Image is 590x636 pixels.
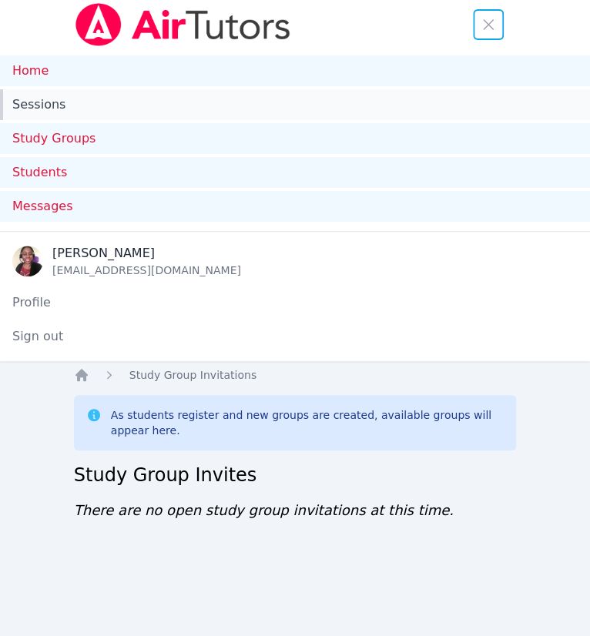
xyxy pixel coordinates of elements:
span: There are no open study group invitations at this time. [74,502,454,518]
a: Study Group Invitations [129,367,256,383]
img: Air Tutors [74,3,292,46]
span: Messages [12,197,72,216]
nav: Breadcrumb [74,367,517,383]
div: [PERSON_NAME] [52,244,241,263]
h2: Study Group Invites [74,463,517,487]
div: As students register and new groups are created, available groups will appear here. [111,407,505,438]
span: Study Group Invitations [129,369,256,381]
div: [EMAIL_ADDRESS][DOMAIN_NAME] [52,263,241,278]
